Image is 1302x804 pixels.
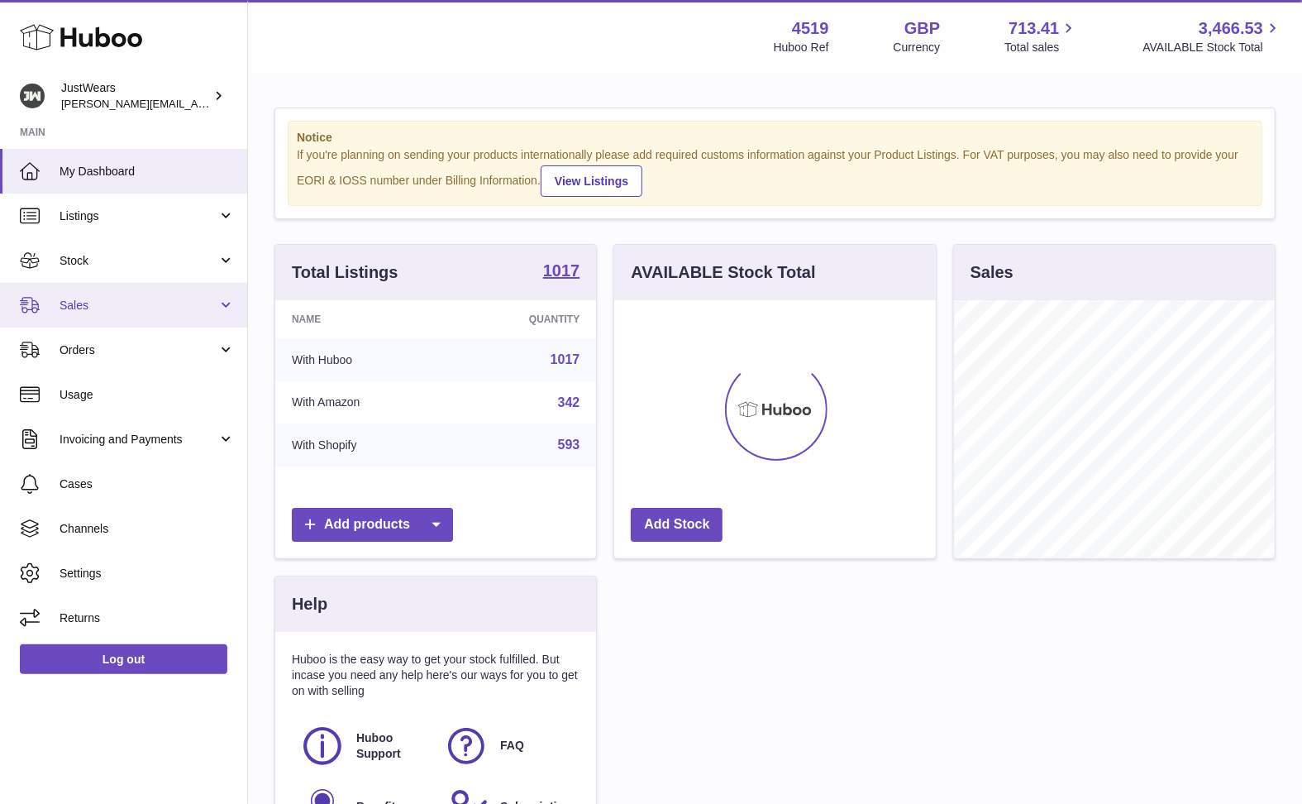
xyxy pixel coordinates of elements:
a: Add products [292,508,453,542]
span: Total sales [1004,40,1078,55]
td: With Shopify [275,424,451,467]
a: Add Stock [631,508,723,542]
a: 342 [558,395,580,409]
h3: Sales [971,261,1013,284]
a: 3,466.53 AVAILABLE Stock Total [1142,17,1282,55]
span: Returns [60,610,235,626]
h3: Help [292,593,327,615]
span: Invoicing and Payments [60,432,217,447]
a: View Listings [541,165,642,197]
td: With Huboo [275,338,451,381]
a: Log out [20,644,227,674]
strong: GBP [904,17,940,40]
strong: Notice [297,130,1253,146]
span: Listings [60,208,217,224]
td: With Amazon [275,381,451,424]
a: 713.41 Total sales [1004,17,1078,55]
th: Quantity [451,300,597,338]
span: Channels [60,521,235,537]
div: If you're planning on sending your products internationally please add required customs informati... [297,147,1253,197]
span: 713.41 [1009,17,1059,40]
span: Cases [60,476,235,492]
div: Currency [894,40,941,55]
p: Huboo is the easy way to get your stock fulfilled. But incase you need any help here's our ways f... [292,652,579,699]
div: Huboo Ref [774,40,829,55]
span: Stock [60,253,217,269]
a: 593 [558,438,580,452]
span: Sales [60,298,217,313]
span: FAQ [500,738,524,754]
img: josh@just-wears.com [20,84,45,108]
a: 1017 [551,352,580,366]
a: Huboo Support [300,724,427,768]
span: Huboo Support [356,730,426,762]
span: AVAILABLE Stock Total [1142,40,1282,55]
span: [PERSON_NAME][EMAIL_ADDRESS][DOMAIN_NAME] [61,97,331,110]
h3: AVAILABLE Stock Total [631,261,815,284]
div: JustWears [61,80,210,112]
strong: 4519 [792,17,829,40]
span: Settings [60,566,235,581]
a: 1017 [543,262,580,282]
span: Orders [60,342,217,358]
span: Usage [60,387,235,403]
strong: 1017 [543,262,580,279]
span: My Dashboard [60,164,235,179]
h3: Total Listings [292,261,398,284]
a: FAQ [444,724,571,768]
th: Name [275,300,451,338]
span: 3,466.53 [1199,17,1263,40]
